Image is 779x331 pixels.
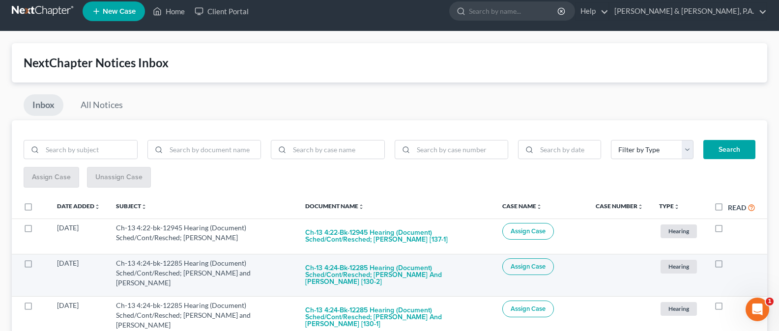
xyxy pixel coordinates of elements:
a: Client Portal [190,2,254,20]
a: Hearing [659,223,698,239]
button: Ch-13 4:24-bk-12285 Hearing (Document) Sched/Cont/Resched; [PERSON_NAME] and [PERSON_NAME] [130-2] [305,258,487,292]
div: NextChapter Notices Inbox [24,55,755,71]
a: Case Numberunfold_more [596,202,643,210]
button: Assign Case [502,301,554,317]
a: Subjectunfold_more [116,202,147,210]
button: Assign Case [502,258,554,275]
a: Hearing [659,258,698,275]
td: Ch-13 4:22-bk-12945 Hearing (Document) Sched/Cont/Resched; [PERSON_NAME] [108,219,297,254]
a: [PERSON_NAME] & [PERSON_NAME], P.A. [609,2,767,20]
a: Case Nameunfold_more [502,202,542,210]
span: 1 [766,298,774,305]
input: Search by case name [289,140,384,159]
span: Assign Case [511,305,546,313]
span: Hearing [661,302,697,315]
a: Inbox [24,94,63,116]
span: New Case [103,8,136,15]
i: unfold_more [674,204,680,210]
span: Hearing [661,260,697,273]
span: Assign Case [511,227,546,235]
a: Home [148,2,190,20]
button: Assign Case [502,223,554,240]
a: Date Addedunfold_more [57,202,100,210]
input: Search by date [537,140,601,159]
span: Assign Case [511,263,546,271]
i: unfold_more [637,204,643,210]
iframe: Intercom live chat [746,298,769,321]
span: Hearing [661,224,697,238]
a: Help [576,2,608,20]
i: unfold_more [141,204,147,210]
a: All Notices [72,94,132,116]
i: unfold_more [536,204,542,210]
a: Typeunfold_more [659,202,680,210]
input: Search by document name [166,140,261,159]
button: Ch-13 4:22-bk-12945 Hearing (Document) Sched/Cont/Resched; [PERSON_NAME] [137-1] [305,223,487,249]
button: Search [703,140,755,160]
input: Search by subject [42,140,137,159]
label: Read [728,202,746,213]
td: [DATE] [49,254,108,296]
a: Hearing [659,301,698,317]
input: Search by case number [413,140,508,159]
input: Search by name... [469,2,559,20]
i: unfold_more [358,204,364,210]
a: Document Nameunfold_more [305,202,364,210]
td: [DATE] [49,219,108,254]
i: unfold_more [94,204,100,210]
td: Ch-13 4:24-bk-12285 Hearing (Document) Sched/Cont/Resched; [PERSON_NAME] and [PERSON_NAME] [108,254,297,296]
